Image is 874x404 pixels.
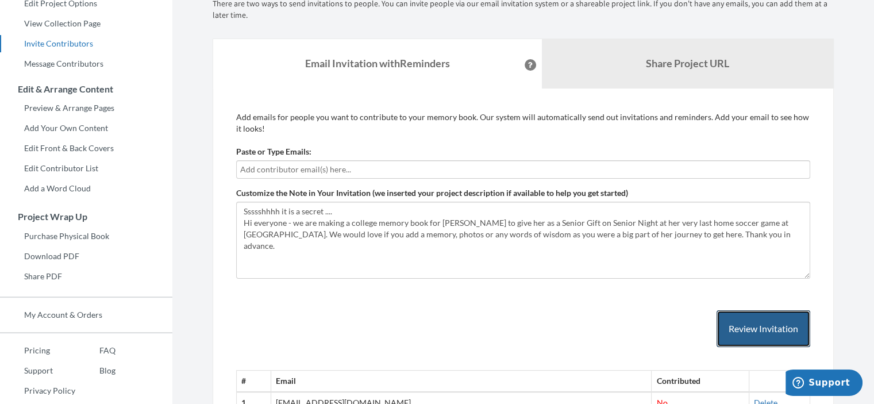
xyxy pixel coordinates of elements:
iframe: Opens a widget where you can chat to one of our agents [786,370,863,398]
label: Paste or Type Emails: [236,146,311,157]
button: Review Invitation [717,310,810,348]
th: Contributed [652,371,749,392]
h3: Project Wrap Up [1,211,172,222]
p: Add emails for people you want to contribute to your memory book. Our system will automatically s... [236,111,810,134]
a: FAQ [75,342,115,359]
th: Email [271,371,652,392]
b: Share Project URL [646,57,729,70]
label: Customize the Note in Your Invitation (we inserted your project description if available to help ... [236,187,628,199]
textarea: Ssssshhhh it is a secret .... Hi everyone - we are making a college memory book for [PERSON_NAME]... [236,202,810,279]
th: # [237,371,271,392]
strong: Email Invitation with Reminders [305,57,450,70]
h3: Edit & Arrange Content [1,84,172,94]
input: Add contributor email(s) here... [240,163,806,176]
a: Blog [75,362,115,379]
